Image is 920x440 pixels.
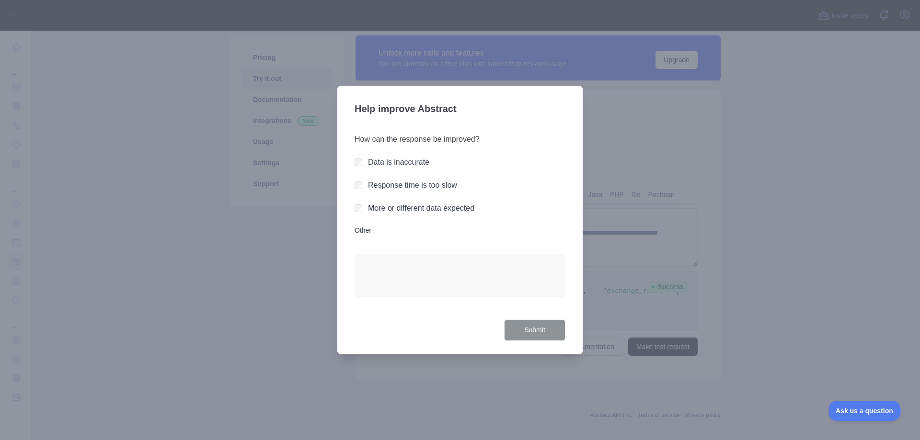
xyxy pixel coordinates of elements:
label: Data is inaccurate [368,158,429,166]
h3: Help improve Abstract [355,97,565,122]
iframe: Toggle Customer Support [828,401,901,421]
label: Response time is too slow [368,181,457,189]
button: Submit [504,319,565,341]
label: Other [355,226,565,235]
h3: How can the response be improved? [355,134,565,145]
label: More or different data expected [368,204,474,212]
